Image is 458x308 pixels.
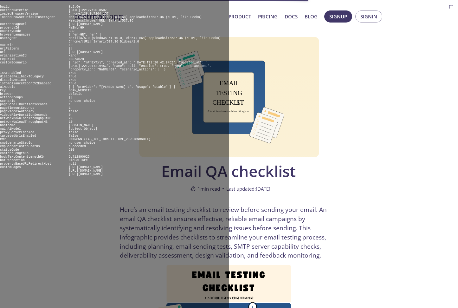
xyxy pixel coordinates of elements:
pre: null [69,162,76,166]
pre: 0 [69,152,71,155]
pre: NaBNLrG9 [69,26,84,29]
pre: true [69,78,76,82]
button: Signup [324,10,352,23]
pre: GBR [69,29,74,33]
pre: succeeded [69,145,86,148]
pre: UNKNOWN (IAB_TCF_ID=null, GVL_VERSION=null) [69,138,151,141]
pre: 200 [69,148,74,152]
pre: SCAN_WEBSITE [69,89,92,92]
pre: [] [69,96,73,99]
pre: false [69,131,78,134]
pre: [URL][DOMAIN_NAME] [69,23,103,26]
pre: false [69,110,78,113]
pre: default [69,92,82,96]
a: Blog [305,12,318,21]
pre: true [69,82,76,85]
pre: [] [69,47,73,50]
pre: CloudFlare [69,159,88,162]
pre: 10 [69,120,73,124]
pre: 9.712890625 [69,155,90,159]
pre: 20 [69,117,73,120]
pre: no_user_choice [69,141,95,145]
a: Product [229,12,251,21]
span: Signup [329,12,347,21]
pre: [URL][DOMAIN_NAME] [69,50,103,54]
pre: Mozilla/5.0 (X11; Linux x86_64) AppleWebKit/537.36 (KHTML, like Gecko) HeadlessChrome/[URL] Safar... [69,16,202,23]
a: Pricing [258,12,278,21]
pre: xandr [69,54,78,57]
pre: Mozilla/5.0 (Windows NT 10.0; Win64; x64) AppleWebKit/537.36 (KHTML, like Gecko) Chrome/[URL] Saf... [69,36,221,43]
button: Signin [355,10,382,23]
pre: [DATE]T22:27:20.850Z [69,9,107,12]
pre: [ "en-GB", "en" ] [69,33,101,36]
pre: Chrome/138.0.7204.157 [69,12,109,16]
pre: false [69,134,78,138]
pre: 1 [69,103,71,106]
span: Signin [360,12,377,21]
p: Here’s an email testing checklist to review before sending your email. An email QA checklist ensu... [120,205,339,260]
pre: [ { "provider": "[PERSON_NAME]-3", "usage": "stable" } ] [69,85,175,89]
pre: 0 [69,113,71,117]
pre: 1 [69,106,71,110]
pre: true [69,75,76,78]
pre: true [69,71,76,75]
pre: 8.2.6e [69,5,80,9]
pre: ca8zaHzN [69,57,84,61]
pre: [DOMAIN_NAME] [69,124,94,127]
pre: no_user_choice [69,99,95,103]
pre: [URL][DOMAIN_NAME] [URL][DOMAIN_NAME] [URL][DOMAIN_NAME] [69,166,103,176]
pre: 10 [69,43,73,47]
pre: { "id": "mPnEXTxj", "created_at": "[DATE]T22:20:42.945Z", "updated_at": "[DATE]T22:20:42.945Z", "... [69,61,211,71]
a: Docs [285,12,298,21]
span: Last updated: [DATE] [226,185,270,193]
pre: [object Object] [69,127,97,131]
